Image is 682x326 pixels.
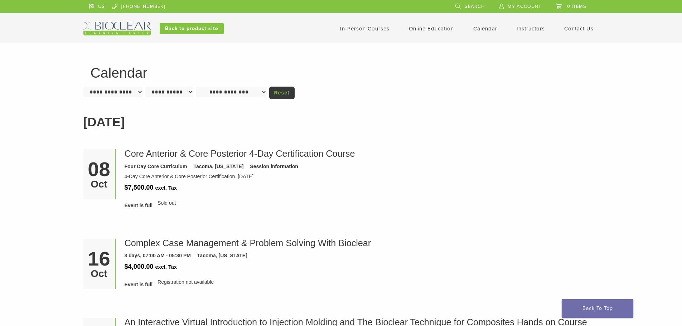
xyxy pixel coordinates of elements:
div: 4-Day Core Anterior & Core Posterior Certification. [DATE] [125,173,594,180]
span: excl. Tax [155,185,176,191]
a: Calendar [473,25,497,32]
div: Sold out [125,199,594,213]
div: Oct [86,179,112,189]
a: Reset [269,87,295,99]
img: Bioclear [83,22,151,35]
div: 08 [86,159,112,179]
div: 3 days, 07:00 AM - 05:30 PM [125,252,191,259]
span: excl. Tax [155,264,176,270]
a: Instructors [517,25,545,32]
div: Tacoma, [US_STATE] [197,252,247,259]
h2: [DATE] [83,113,599,132]
div: Oct [86,269,112,279]
a: Back to product site [160,23,224,34]
span: 0 items [567,4,586,9]
div: Session information [250,163,298,170]
span: $4,000.00 [125,263,154,270]
span: Event is full [125,281,153,288]
div: Four Day Core Curriculum [125,163,187,170]
a: In-Person Courses [340,25,390,32]
a: Complex Case Management & Problem Solving With Bioclear [125,238,371,248]
span: $7,500.00 [125,184,154,191]
a: Core Anterior & Core Posterior 4-Day Certification Course [125,149,355,159]
span: Event is full [125,202,153,209]
a: Contact Us [564,25,594,32]
a: Back To Top [562,299,633,318]
div: Registration not available [125,278,594,292]
h1: Calendar [91,66,592,80]
span: My Account [508,4,541,9]
span: Search [465,4,485,9]
a: Online Education [409,25,454,32]
div: 16 [86,249,112,269]
div: Tacoma, [US_STATE] [193,163,243,170]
